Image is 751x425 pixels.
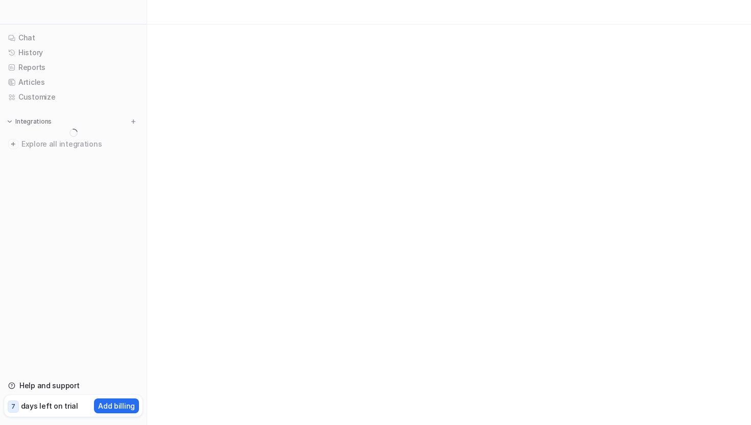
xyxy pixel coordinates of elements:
a: Chat [4,31,143,45]
button: Integrations [4,116,55,127]
a: Explore all integrations [4,137,143,151]
a: Customize [4,90,143,104]
a: Reports [4,60,143,75]
p: Add billing [98,400,135,411]
img: menu_add.svg [130,118,137,125]
p: days left on trial [21,400,78,411]
img: expand menu [6,118,13,125]
a: Articles [4,75,143,89]
button: Add billing [94,398,139,413]
a: Help and support [4,379,143,393]
p: 7 [11,402,15,411]
span: Explore all integrations [21,136,138,152]
img: explore all integrations [8,139,18,149]
a: History [4,45,143,60]
p: Integrations [15,117,52,126]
